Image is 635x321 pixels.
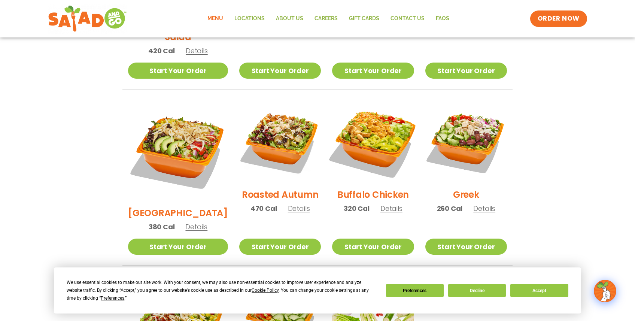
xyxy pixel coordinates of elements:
span: Details [380,204,402,213]
a: Start Your Order [332,239,414,255]
div: We use essential cookies to make our site work. With your consent, we may also use non-essential ... [67,279,377,302]
button: Preferences [386,284,444,297]
button: Decline [448,284,506,297]
span: 380 Cal [149,222,175,232]
h2: Buffalo Chicken [337,188,409,201]
span: 320 Cal [344,203,370,214]
span: Details [186,46,208,55]
img: wpChatIcon [595,281,616,302]
a: Careers [309,10,343,27]
a: FAQs [430,10,455,27]
div: Cookie Consent Prompt [54,267,581,314]
span: Cookie Policy [252,288,279,293]
span: Details [185,222,207,231]
a: ORDER NOW [530,10,587,27]
a: Start Your Order [332,63,414,79]
img: Product photo for Roasted Autumn Salad [239,101,321,182]
a: Contact Us [385,10,430,27]
h2: Greek [453,188,479,201]
span: Preferences [101,296,124,301]
h2: [GEOGRAPHIC_DATA] [128,206,228,219]
a: GIFT CARDS [343,10,385,27]
a: Start Your Order [425,63,507,79]
a: Locations [229,10,270,27]
span: Details [473,204,495,213]
h2: Roasted Autumn [242,188,319,201]
a: About Us [270,10,309,27]
span: 420 Cal [148,46,175,56]
a: Start Your Order [239,239,321,255]
span: 260 Cal [437,203,463,214]
img: Product photo for Greek Salad [425,101,507,182]
a: Start Your Order [128,63,228,79]
a: Menu [202,10,229,27]
img: Product photo for BBQ Ranch Salad [128,101,228,201]
a: Start Your Order [128,239,228,255]
span: 470 Cal [250,203,277,214]
a: Start Your Order [425,239,507,255]
img: new-SAG-logo-768×292 [48,4,127,34]
a: Start Your Order [239,63,321,79]
span: ORDER NOW [538,14,580,23]
img: Product photo for Buffalo Chicken Salad [325,94,421,190]
nav: Menu [202,10,455,27]
button: Accept [510,284,568,297]
span: Details [288,204,310,213]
